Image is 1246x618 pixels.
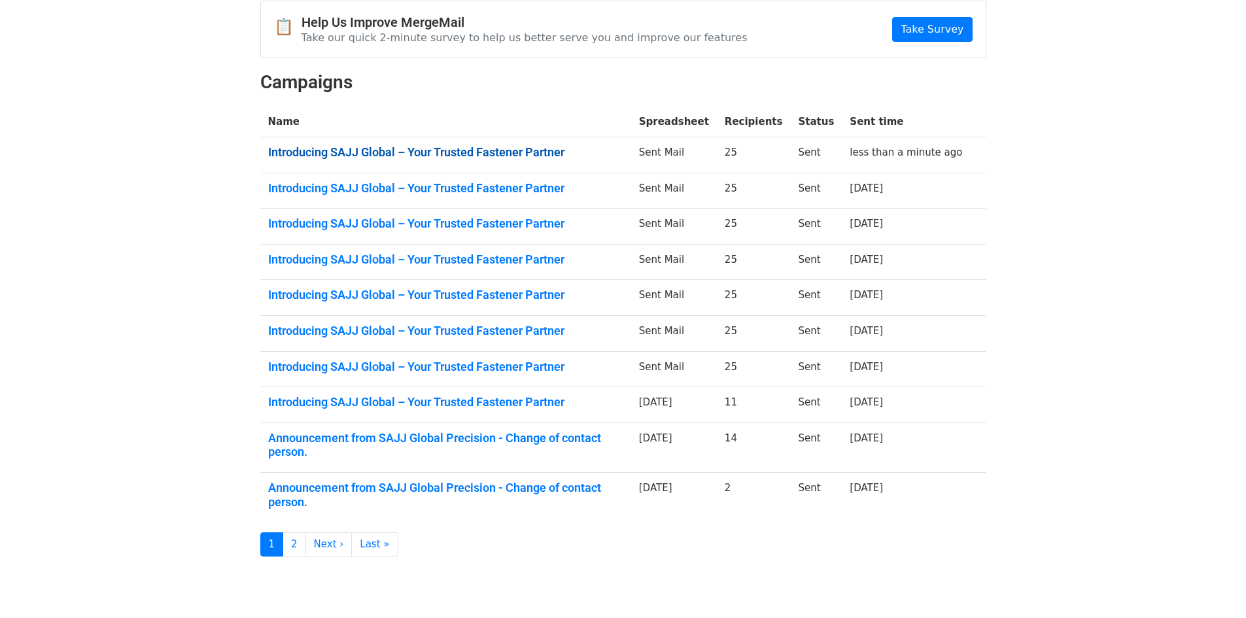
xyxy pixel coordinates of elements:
a: [DATE] [850,396,883,408]
td: Sent [790,244,842,280]
a: Introducing SAJJ Global – Your Trusted Fastener Partner [268,395,623,409]
a: [DATE] [850,182,883,194]
a: [DATE] [850,325,883,337]
p: Take our quick 2-minute survey to help us better serve you and improve our features [302,31,748,44]
td: 25 [717,137,791,173]
td: Sent Mail [631,173,717,209]
td: [DATE] [631,422,717,472]
a: Next › [305,532,353,557]
td: Sent [790,316,842,352]
td: 14 [717,422,791,472]
td: 25 [717,316,791,352]
td: 25 [717,351,791,387]
td: Sent Mail [631,280,717,316]
iframe: Chat Widget [1181,555,1246,618]
th: Status [790,107,842,137]
td: [DATE] [631,387,717,423]
a: Take Survey [892,17,972,42]
th: Recipients [717,107,791,137]
a: 2 [283,532,306,557]
td: Sent [790,387,842,423]
td: Sent [790,280,842,316]
td: Sent [790,351,842,387]
td: Sent Mail [631,209,717,245]
a: Introducing SAJJ Global – Your Trusted Fastener Partner [268,181,623,196]
td: 2 [717,473,791,523]
td: Sent Mail [631,316,717,352]
td: [DATE] [631,473,717,523]
a: [DATE] [850,361,883,373]
a: Introducing SAJJ Global – Your Trusted Fastener Partner [268,252,623,267]
a: Announcement from SAJJ Global Precision - Change of contact person. [268,481,623,509]
th: Spreadsheet [631,107,717,137]
a: Introducing SAJJ Global – Your Trusted Fastener Partner [268,145,623,160]
td: Sent [790,209,842,245]
td: Sent Mail [631,137,717,173]
td: Sent Mail [631,351,717,387]
span: 📋 [274,18,302,37]
a: Last » [351,532,398,557]
td: Sent [790,173,842,209]
a: [DATE] [850,482,883,494]
td: Sent Mail [631,244,717,280]
th: Sent time [842,107,970,137]
a: Introducing SAJJ Global – Your Trusted Fastener Partner [268,288,623,302]
td: Sent [790,473,842,523]
td: 25 [717,280,791,316]
a: less than a minute ago [850,146,962,158]
a: Announcement from SAJJ Global Precision - Change of contact person. [268,431,623,459]
a: Introducing SAJJ Global – Your Trusted Fastener Partner [268,216,623,231]
a: [DATE] [850,254,883,266]
a: 1 [260,532,284,557]
a: [DATE] [850,218,883,230]
td: 11 [717,387,791,423]
td: 25 [717,209,791,245]
a: [DATE] [850,289,883,301]
a: [DATE] [850,432,883,444]
div: 聊天小工具 [1181,555,1246,618]
th: Name [260,107,631,137]
h2: Campaigns [260,71,986,94]
td: 25 [717,173,791,209]
a: Introducing SAJJ Global – Your Trusted Fastener Partner [268,360,623,374]
td: Sent [790,137,842,173]
h4: Help Us Improve MergeMail [302,14,748,30]
a: Introducing SAJJ Global – Your Trusted Fastener Partner [268,324,623,338]
td: 25 [717,244,791,280]
td: Sent [790,422,842,472]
